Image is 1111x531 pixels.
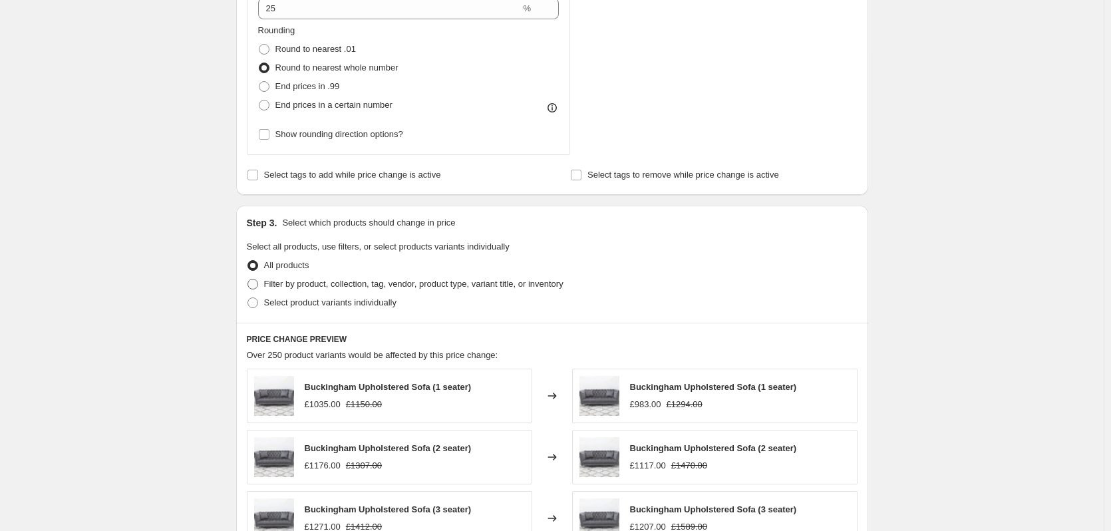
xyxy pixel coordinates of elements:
span: Round to nearest whole number [275,63,398,73]
span: End prices in a certain number [275,100,393,110]
span: Show rounding direction options? [275,129,403,139]
span: Select product variants individually [264,297,397,307]
span: Select tags to remove while price change is active [587,170,779,180]
div: £1035.00 [305,398,341,411]
strike: £1470.00 [671,459,707,472]
span: Round to nearest .01 [275,44,356,54]
img: img_proxy_80x.jpg [254,437,294,477]
span: Buckingham Upholstered Sofa (3 seater) [305,504,472,514]
img: img_proxy_80x.jpg [579,437,619,477]
span: Rounding [258,25,295,35]
span: Buckingham Upholstered Sofa (3 seater) [630,504,797,514]
span: Over 250 product variants would be affected by this price change: [247,350,498,360]
span: Buckingham Upholstered Sofa (1 seater) [630,382,797,392]
span: Buckingham Upholstered Sofa (2 seater) [630,443,797,453]
strike: £1294.00 [667,398,703,411]
span: Select tags to add while price change is active [264,170,441,180]
span: Filter by product, collection, tag, vendor, product type, variant title, or inventory [264,279,563,289]
div: £983.00 [630,398,661,411]
p: Select which products should change in price [282,216,455,230]
h6: PRICE CHANGE PREVIEW [247,334,858,345]
img: img_proxy_80x.jpg [579,376,619,416]
span: Buckingham Upholstered Sofa (1 seater) [305,382,472,392]
span: % [523,3,531,13]
div: £1176.00 [305,459,341,472]
h2: Step 3. [247,216,277,230]
span: Select all products, use filters, or select products variants individually [247,242,510,252]
span: End prices in .99 [275,81,340,91]
img: img_proxy_80x.jpg [254,376,294,416]
div: £1117.00 [630,459,666,472]
strike: £1150.00 [346,398,382,411]
strike: £1307.00 [346,459,382,472]
span: Buckingham Upholstered Sofa (2 seater) [305,443,472,453]
span: All products [264,260,309,270]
